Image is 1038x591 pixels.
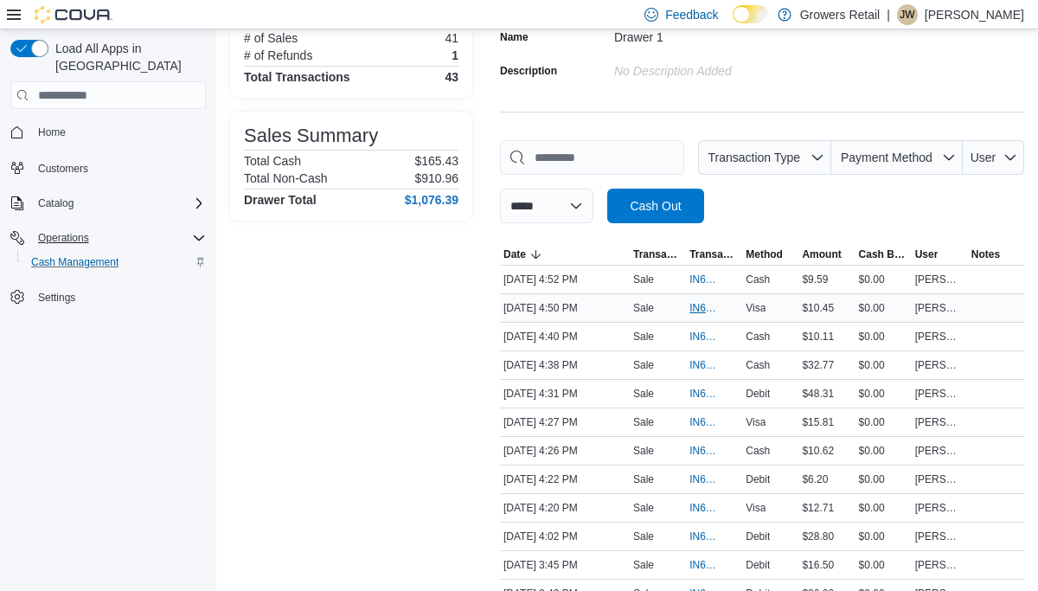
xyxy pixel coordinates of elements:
span: Cash [746,273,770,286]
span: Visa [746,415,766,429]
span: Visa [746,501,766,515]
span: [PERSON_NAME] [915,472,964,486]
span: Debit [746,530,770,543]
span: Date [503,247,526,261]
span: Cash [746,444,770,458]
p: 41 [445,31,458,45]
span: Catalog [31,193,206,214]
span: User [915,247,939,261]
button: IN6FPW-2066363 [689,326,739,347]
span: User [971,151,996,164]
h6: Total Non-Cash [244,171,328,185]
h4: $1,076.39 [405,193,458,207]
div: [DATE] 4:20 PM [500,498,630,518]
button: IN6FPW-2066337 [689,412,739,433]
button: Notes [968,244,1024,265]
button: Settings [3,285,213,310]
span: Transaction # [689,247,739,261]
div: $0.00 [855,440,912,461]
a: Customers [31,158,95,179]
p: Sale [633,558,654,572]
div: No Description added [614,57,846,78]
div: [DATE] 4:27 PM [500,412,630,433]
p: Sale [633,501,654,515]
span: Home [38,125,66,139]
button: IN6FPW-2066334 [689,440,739,461]
h4: Drawer Total [244,193,317,207]
p: $910.96 [414,171,458,185]
h6: Total Cash [244,154,301,168]
a: Settings [31,287,82,308]
span: $15.81 [802,415,834,429]
button: IN6FPW-2066343 [689,383,739,404]
p: Sale [633,301,654,315]
span: IN6FPW-2066379 [689,273,721,286]
span: $48.31 [802,387,834,401]
span: Debit [746,387,770,401]
p: Sale [633,273,654,286]
div: $0.00 [855,469,912,490]
p: $165.43 [414,154,458,168]
p: Sale [633,387,654,401]
span: Cash Back [859,247,908,261]
div: Drawer 1 [614,23,846,44]
div: $0.00 [855,383,912,404]
button: IN6FPW-2066310 [689,526,739,547]
span: IN6FPW-2066288 [689,558,721,572]
span: IN6FPW-2066337 [689,415,721,429]
span: Catalog [38,196,74,210]
button: IN6FPW-2066376 [689,298,739,318]
span: $32.77 [802,358,834,372]
span: Load All Apps in [GEOGRAPHIC_DATA] [48,40,206,74]
button: User [912,244,968,265]
p: [PERSON_NAME] [925,4,1024,25]
button: Cash Back [855,244,912,265]
div: [DATE] 4:22 PM [500,469,630,490]
span: Operations [31,228,206,248]
button: Transaction # [686,244,742,265]
input: Dark Mode [733,5,769,23]
span: Customers [31,157,206,178]
button: Amount [798,244,855,265]
button: IN6FPW-2066288 [689,555,739,575]
span: [PERSON_NAME] [915,558,964,572]
label: Name [500,30,529,44]
span: Settings [31,286,206,308]
button: User [963,140,1024,175]
span: Transaction Type [708,151,800,164]
span: $10.45 [802,301,834,315]
div: Jonathan Wheeler [897,4,918,25]
span: $28.80 [802,530,834,543]
button: Operations [31,228,96,248]
span: Feedback [665,6,718,23]
button: Customers [3,155,213,180]
button: IN6FPW-2066359 [689,355,739,376]
span: Debit [746,558,770,572]
div: [DATE] 4:40 PM [500,326,630,347]
button: Date [500,244,630,265]
span: Home [31,121,206,143]
p: Sale [633,472,654,486]
input: This is a search bar. As you type, the results lower in the page will automatically filter. [500,140,684,175]
h6: # of Refunds [244,48,312,62]
span: [PERSON_NAME] [915,530,964,543]
span: [PERSON_NAME] [915,387,964,401]
p: Sale [633,530,654,543]
span: $6.20 [802,472,828,486]
span: IN6FPW-2066310 [689,530,721,543]
span: IN6FPW-2066328 [689,501,721,515]
label: Description [500,64,557,78]
span: Notes [971,247,1000,261]
span: [PERSON_NAME] [915,330,964,344]
span: IN6FPW-2066343 [689,387,721,401]
button: Method [742,244,798,265]
span: [PERSON_NAME] [915,415,964,429]
a: Home [31,122,73,143]
button: Catalog [31,193,80,214]
span: IN6FPW-2066334 [689,444,721,458]
span: Operations [38,231,89,245]
span: IN6FPW-2066363 [689,330,721,344]
span: Payment Method [841,151,932,164]
div: [DATE] 3:45 PM [500,555,630,575]
button: IN6FPW-2066379 [689,269,739,290]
